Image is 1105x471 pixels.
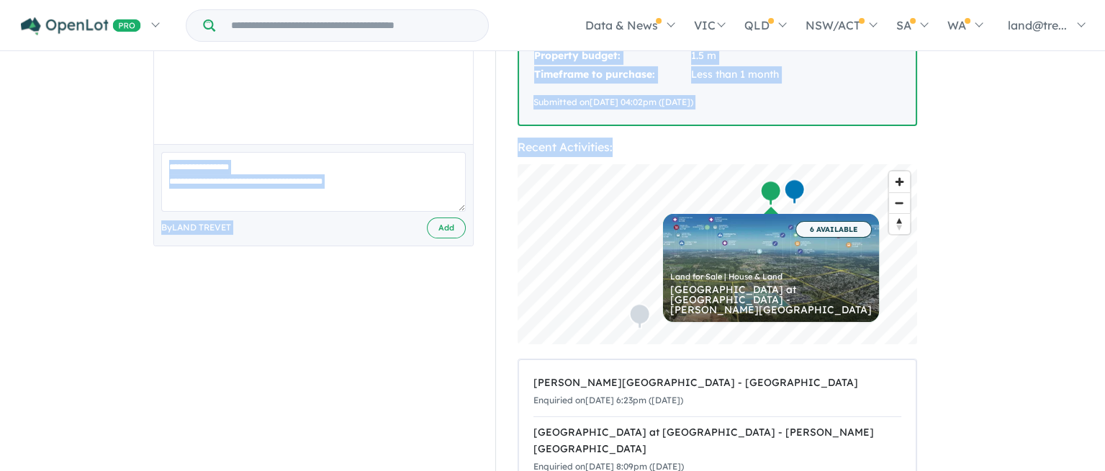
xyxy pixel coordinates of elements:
span: By LAND TREVET [161,220,231,235]
a: [PERSON_NAME][GEOGRAPHIC_DATA] - [GEOGRAPHIC_DATA]Enquiried on[DATE] 6:23pm ([DATE]) [533,367,901,417]
div: Map marker [783,179,805,205]
td: 1.5 m [690,47,901,66]
a: 6 AVAILABLE Land for Sale | House & Land [GEOGRAPHIC_DATA] at [GEOGRAPHIC_DATA] - [PERSON_NAME][G... [663,214,879,322]
div: Map marker [628,303,650,330]
canvas: Map [518,164,917,344]
span: 6 AVAILABLE [795,221,872,238]
td: Property budget: [533,47,690,66]
span: Zoom out [889,193,910,213]
input: Try estate name, suburb, builder or developer [218,10,485,41]
div: Land for Sale | House & Land [670,273,872,281]
div: Recent Activities: [518,138,917,157]
button: Zoom in [889,171,910,192]
div: [GEOGRAPHIC_DATA] at [GEOGRAPHIC_DATA] - [PERSON_NAME][GEOGRAPHIC_DATA] [670,284,872,315]
button: Zoom out [889,192,910,213]
div: Map marker [759,180,781,207]
div: [GEOGRAPHIC_DATA] at [GEOGRAPHIC_DATA] - [PERSON_NAME][GEOGRAPHIC_DATA] [533,424,901,459]
small: Enquiried on [DATE] 6:23pm ([DATE]) [533,395,683,405]
button: Reset bearing to north [889,213,910,234]
span: Reset bearing to north [889,214,910,234]
td: Less than 1 month [690,66,901,84]
div: Submitted on [DATE] 04:02pm ([DATE]) [533,95,901,109]
img: Openlot PRO Logo White [21,17,141,35]
button: Add [427,217,466,238]
td: Timeframe to purchase: [533,66,690,84]
span: land@tre... [1008,18,1067,32]
div: [PERSON_NAME][GEOGRAPHIC_DATA] - [GEOGRAPHIC_DATA] [533,374,901,392]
